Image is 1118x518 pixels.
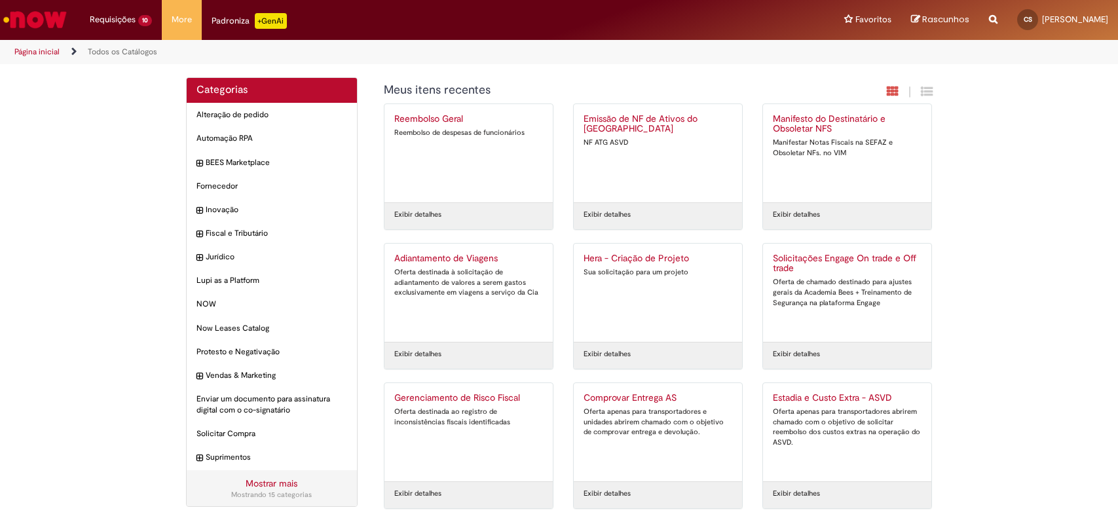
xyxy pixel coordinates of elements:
[196,228,202,241] i: expandir categoria Fiscal e Tributário
[921,85,933,98] i: Exibição de grade
[394,128,543,138] div: Reembolso de despesas de funcionários
[187,245,358,269] div: expandir categoria Jurídico Jurídico
[394,267,543,298] div: Oferta destinada à solicitação de adiantamento de valores a serem gastos exclusivamente em viagen...
[187,198,358,222] div: expandir categoria Inovação Inovação
[773,489,820,499] a: Exibir detalhes
[584,253,732,264] h2: Hera - Criação de Projeto
[206,251,348,263] span: Jurídico
[908,84,911,100] span: |
[246,477,297,489] a: Mostrar mais
[384,104,553,202] a: Reembolso Geral Reembolso de despesas de funcionários
[773,277,922,308] div: Oferta de chamado destinado para ajustes gerais da Academia Bees + Treinamento de Segurança na pl...
[206,452,348,463] span: Suprimentos
[187,387,358,422] div: Enviar um documento para assinatura digital com o co-signatário
[773,210,820,220] a: Exibir detalhes
[88,46,157,57] a: Todos os Catálogos
[187,445,358,470] div: expandir categoria Suprimentos Suprimentos
[1042,14,1108,25] span: [PERSON_NAME]
[196,133,348,144] span: Automação RPA
[763,244,931,342] a: Solicitações Engage On trade e Off trade Oferta de chamado destinado para ajustes gerais da Acade...
[384,84,791,97] h1: {"description":"","title":"Meus itens recentes"} Categoria
[394,210,441,220] a: Exibir detalhes
[584,114,732,135] h2: Emissão de NF de Ativos do ASVD
[584,489,631,499] a: Exibir detalhes
[922,13,969,26] span: Rascunhos
[212,13,287,29] div: Padroniza
[773,393,922,403] h2: Estadia e Custo Extra - ASVD
[187,126,358,151] div: Automação RPA
[773,349,820,360] a: Exibir detalhes
[584,407,732,437] div: Oferta apenas para transportadores e unidades abrirem chamado com o objetivo de comprovar entrega...
[773,407,922,448] div: Oferta apenas para transportadores abrirem chamado com o objetivo de solicitar reembolso dos cust...
[773,114,922,135] h2: Manifesto do Destinatário e Obsoletar NFS
[763,104,931,202] a: Manifesto do Destinatário e Obsoletar NFS Manifestar Notas Fiscais na SEFAZ e Obsoletar NFs. no VIM
[911,14,969,26] a: Rascunhos
[187,103,358,470] ul: Categorias
[187,151,358,175] div: expandir categoria BEES Marketplace BEES Marketplace
[172,13,192,26] span: More
[196,181,348,192] span: Fornecedor
[574,104,742,202] a: Emissão de NF de Ativos do [GEOGRAPHIC_DATA] NF ATG ASVD
[187,292,358,316] div: NOW
[384,244,553,342] a: Adiantamento de Viagens Oferta destinada à solicitação de adiantamento de valores a serem gastos ...
[196,394,348,416] span: Enviar um documento para assinatura digital com o co-signatário
[187,422,358,446] div: Solicitar Compra
[90,13,136,26] span: Requisições
[196,452,202,465] i: expandir categoria Suprimentos
[584,210,631,220] a: Exibir detalhes
[584,138,732,148] div: NF ATG ASVD
[574,244,742,342] a: Hera - Criação de Projeto Sua solicitação para um projeto
[206,370,348,381] span: Vendas & Marketing
[196,490,348,500] div: Mostrando 15 categorias
[187,174,358,198] div: Fornecedor
[187,316,358,341] div: Now Leases Catalog
[187,268,358,293] div: Lupi as a Platform
[14,46,60,57] a: Página inicial
[255,13,287,29] p: +GenAi
[394,253,543,264] h2: Adiantamento de Viagens
[187,363,358,388] div: expandir categoria Vendas & Marketing Vendas & Marketing
[206,204,348,215] span: Inovação
[394,489,441,499] a: Exibir detalhes
[773,138,922,158] div: Manifestar Notas Fiscais na SEFAZ e Obsoletar NFs. no VIM
[855,13,891,26] span: Favoritos
[196,204,202,217] i: expandir categoria Inovação
[584,267,732,278] div: Sua solicitação para um projeto
[1,7,69,33] img: ServiceNow
[773,253,922,274] h2: Solicitações Engage On trade e Off trade
[196,370,202,383] i: expandir categoria Vendas & Marketing
[584,393,732,403] h2: Comprovar Entrega AS
[394,349,441,360] a: Exibir detalhes
[1024,15,1032,24] span: CS
[196,323,348,334] span: Now Leases Catalog
[196,299,348,310] span: NOW
[206,228,348,239] span: Fiscal e Tributário
[187,221,358,246] div: expandir categoria Fiscal e Tributário Fiscal e Tributário
[206,157,348,168] span: BEES Marketplace
[196,157,202,170] i: expandir categoria BEES Marketplace
[584,349,631,360] a: Exibir detalhes
[763,383,931,481] a: Estadia e Custo Extra - ASVD Oferta apenas para transportadores abrirem chamado com o objetivo de...
[394,393,543,403] h2: Gerenciamento de Risco Fiscal
[187,340,358,364] div: Protesto e Negativação
[394,114,543,124] h2: Reembolso Geral
[574,383,742,481] a: Comprovar Entrega AS Oferta apenas para transportadores e unidades abrirem chamado com o objetivo...
[138,15,152,26] span: 10
[196,346,348,358] span: Protesto e Negativação
[196,428,348,439] span: Solicitar Compra
[187,103,358,127] div: Alteração de pedido
[10,40,736,64] ul: Trilhas de página
[394,407,543,427] div: Oferta destinada ao registro de inconsistências fiscais identificadas
[196,84,348,96] h2: Categorias
[196,109,348,120] span: Alteração de pedido
[887,85,899,98] i: Exibição em cartão
[196,251,202,265] i: expandir categoria Jurídico
[384,383,553,481] a: Gerenciamento de Risco Fiscal Oferta destinada ao registro de inconsistências fiscais identificadas
[196,275,348,286] span: Lupi as a Platform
